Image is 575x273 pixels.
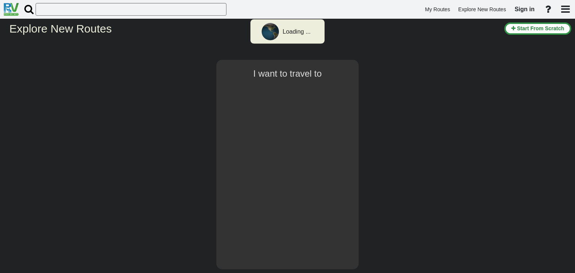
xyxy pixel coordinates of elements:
div: Loading ... [283,28,311,36]
span: Sign in [515,6,535,12]
a: My Routes [422,2,453,17]
img: RvPlanetLogo.png [4,3,19,16]
span: Start From Scratch [517,25,564,31]
span: Explore New Routes [458,6,506,12]
span: My Routes [425,6,450,12]
h2: Explore New Routes [9,22,499,35]
span: I want to travel to [253,68,322,79]
button: Start From Scratch [504,22,571,35]
a: Sign in [511,1,538,17]
a: Explore New Routes [455,2,509,17]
